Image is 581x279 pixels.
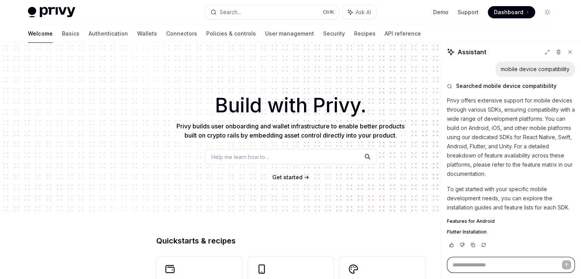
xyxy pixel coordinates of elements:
a: Authentication [89,24,128,43]
span: Privy builds user onboarding and wallet infrastructure to enable better products built on crypto ... [176,122,405,139]
span: Help me learn how to… [211,153,269,161]
a: Get started [272,174,303,181]
span: Assistant [458,47,486,57]
a: Connectors [166,24,197,43]
span: Searched mobile device compatibility [456,82,557,90]
span: Dashboard [494,8,523,16]
button: Searched mobile device compatibility [447,82,575,90]
div: mobile device compatibility [501,65,570,73]
span: Features for Android [447,218,495,224]
a: Dashboard [488,6,535,18]
a: Support [458,8,479,16]
a: Recipes [354,24,375,43]
button: Ask AI [343,5,376,19]
a: Basics [62,24,79,43]
a: API reference [385,24,421,43]
a: Policies & controls [206,24,256,43]
span: Ask AI [356,8,371,16]
a: Flutter Installation [447,229,575,235]
img: light logo [28,7,75,18]
p: To get started with your specific mobile development needs, you can explore the installation guid... [447,185,575,212]
a: Security [323,24,345,43]
a: Welcome [28,24,53,43]
a: Features for Android [447,218,575,224]
span: Flutter Installation [447,229,487,235]
span: Quickstarts & recipes [156,237,236,245]
div: Search... [220,8,241,17]
button: Search...CtrlK [205,5,339,19]
button: Send message [562,260,571,269]
span: Ctrl K [323,9,334,15]
span: Build with Privy. [215,99,366,112]
a: User management [265,24,314,43]
a: Wallets [137,24,157,43]
p: Privy offers extensive support for mobile devices through various SDKs, ensuring compatibility wi... [447,96,575,178]
span: Get started [272,174,303,180]
a: Demo [433,8,448,16]
button: Toggle dark mode [541,6,553,18]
